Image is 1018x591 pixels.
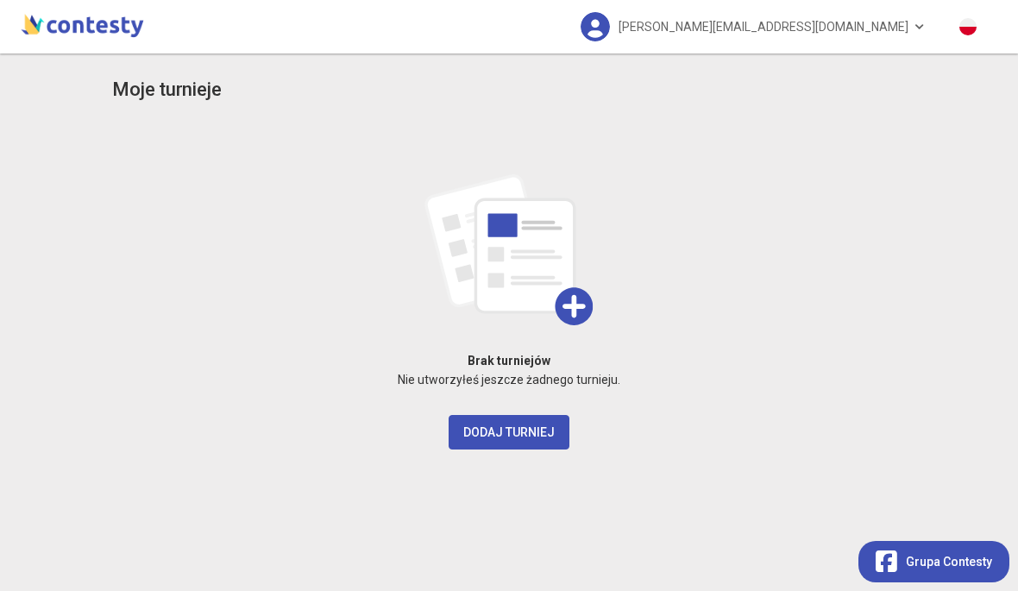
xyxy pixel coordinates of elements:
button: Dodaj turniej [449,415,569,450]
h3: Moje turnieje [112,75,222,105]
strong: Brak turniejów [468,354,550,368]
p: Nie utworzyłeś jeszcze żadnego turnieju. [112,370,906,389]
span: [PERSON_NAME][EMAIL_ADDRESS][DOMAIN_NAME] [619,9,908,45]
app-title: competition-list.title [112,75,222,105]
span: Grupa Contesty [906,552,992,571]
img: add [424,174,594,325]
